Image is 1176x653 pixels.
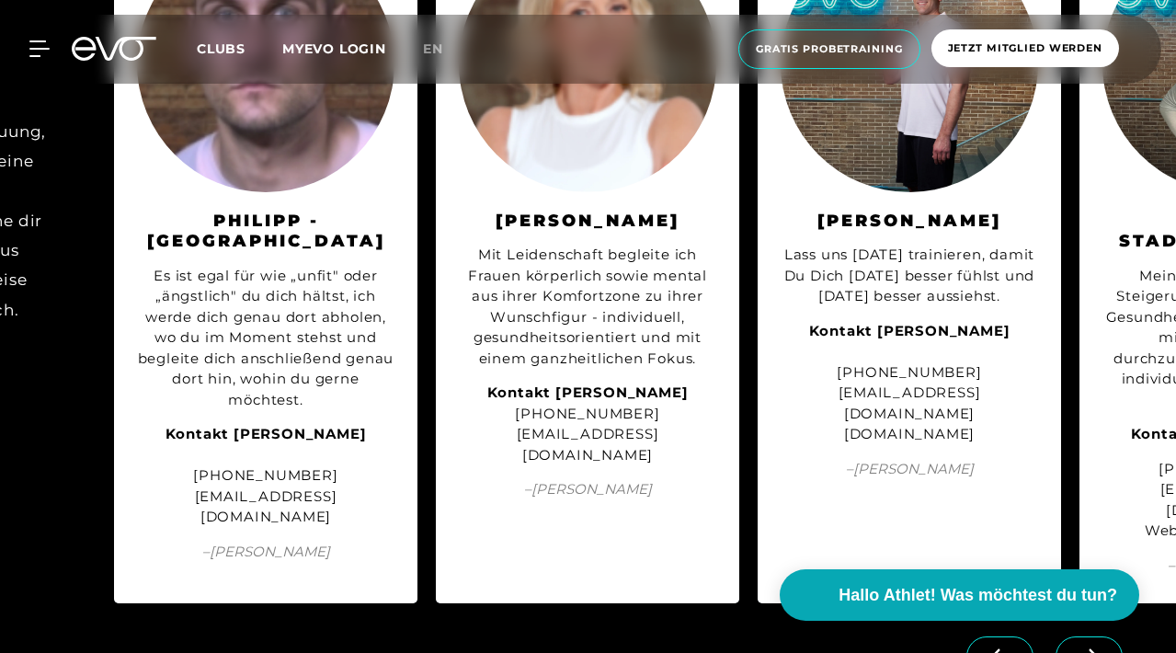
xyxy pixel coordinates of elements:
span: en [423,40,443,57]
div: Lass uns [DATE] trainieren, damit Du Dich [DATE] besser fühlst und [DATE] besser aussiehst. [781,245,1038,307]
div: [PHONE_NUMBER] [EMAIL_ADDRESS][DOMAIN_NAME] [DOMAIN_NAME] [781,321,1038,445]
strong: Kontakt [PERSON_NAME] [166,425,367,442]
a: Jetzt Mitglied werden [926,29,1125,69]
h3: [PERSON_NAME] [781,211,1038,232]
span: – [PERSON_NAME] [459,479,716,500]
h3: [PERSON_NAME] [459,211,716,232]
a: Clubs [197,40,282,57]
div: [PHONE_NUMBER] [EMAIL_ADDRESS][DOMAIN_NAME] [137,424,394,528]
span: Jetzt Mitglied werden [948,40,1102,56]
a: en [423,39,465,60]
button: Hallo Athlet! Was möchtest du tun? [780,569,1139,621]
div: Es ist egal für wie „unfit" oder „ängstlich" du dich hältst, ich werde dich genau dort abholen, w... [137,266,394,411]
span: Gratis Probetraining [756,41,903,57]
div: [PHONE_NUMBER] [EMAIL_ADDRESS][DOMAIN_NAME] [459,383,716,465]
h3: Philipp - [GEOGRAPHIC_DATA] [137,211,394,252]
span: – [PERSON_NAME] [781,459,1038,480]
span: – [PERSON_NAME] [137,542,394,563]
strong: Kontakt [PERSON_NAME] [487,384,689,401]
span: Hallo Athlet! Was möchtest du tun? [839,583,1117,608]
a: Gratis Probetraining [733,29,926,69]
span: Clubs [197,40,245,57]
a: MYEVO LOGIN [282,40,386,57]
strong: Kontakt [PERSON_NAME] [809,322,1010,339]
div: Mit Leidenschaft begleite ich Frauen körperlich sowie mental aus ihrer Komfortzone zu ihrer Wunsc... [459,245,716,369]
